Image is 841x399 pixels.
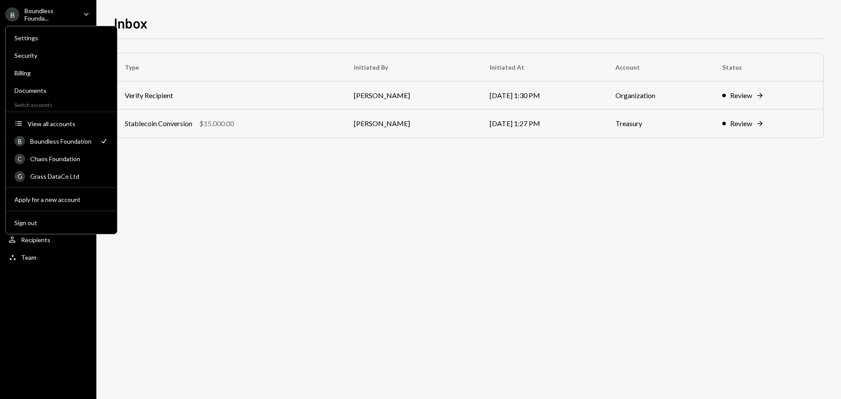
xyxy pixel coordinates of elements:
[9,47,113,63] a: Security
[605,53,712,81] th: Account
[14,136,25,146] div: B
[5,232,91,247] a: Recipients
[9,82,113,98] a: Documents
[5,7,19,21] div: B
[479,53,605,81] th: Initiated At
[730,118,752,129] div: Review
[114,53,343,81] th: Type
[9,168,113,184] a: GGrass DataCo Ltd
[9,151,113,166] a: CChaos Foundation
[9,192,113,208] button: Apply for a new account
[14,34,108,42] div: Settings
[199,118,234,129] div: $15,000.00
[14,69,108,77] div: Billing
[28,120,108,127] div: View all accounts
[14,171,25,182] div: G
[712,53,823,81] th: Status
[14,219,108,226] div: Sign out
[343,109,479,138] td: [PERSON_NAME]
[125,118,192,129] div: Stablecoin Conversion
[114,14,148,32] h1: Inbox
[21,236,50,244] div: Recipients
[343,81,479,109] td: [PERSON_NAME]
[605,81,712,109] td: Organization
[14,52,108,59] div: Security
[5,249,91,265] a: Team
[9,215,113,231] button: Sign out
[21,254,36,261] div: Team
[730,90,752,101] div: Review
[14,87,108,94] div: Documents
[30,173,108,180] div: Grass DataCo Ltd
[30,155,108,162] div: Chaos Foundation
[9,30,113,46] a: Settings
[9,116,113,132] button: View all accounts
[14,196,108,203] div: Apply for a new account
[343,53,479,81] th: Initiated By
[30,138,94,145] div: Boundless Foundation
[479,81,605,109] td: [DATE] 1:30 PM
[6,100,117,108] div: Switch accounts
[605,109,712,138] td: Treasury
[25,7,76,22] div: Boundless Founda...
[14,154,25,164] div: C
[114,81,343,109] td: Verify Recipient
[9,65,113,81] a: Billing
[479,109,605,138] td: [DATE] 1:27 PM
